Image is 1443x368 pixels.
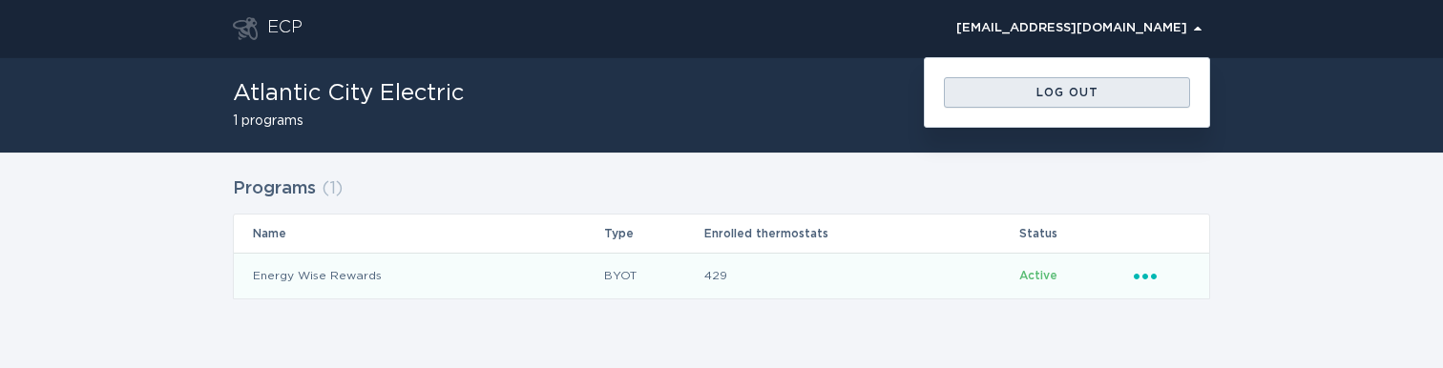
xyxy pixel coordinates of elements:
[233,114,464,128] h2: 1 programs
[948,14,1210,43] button: Open user account details
[1019,270,1057,281] span: Active
[234,253,1209,298] tr: 372794dd1a014b8887bf872c31826d0f
[267,17,303,40] div: ECP
[233,17,258,40] button: Go to dashboard
[322,180,343,197] span: ( 1 )
[603,215,703,253] th: Type
[1134,265,1190,286] div: Popover menu
[233,82,464,105] h1: Atlantic City Electric
[1018,215,1133,253] th: Status
[234,215,1209,253] tr: Table Headers
[233,172,316,206] h2: Programs
[603,253,703,298] td: BYOT
[234,253,603,298] td: Energy Wise Rewards
[956,23,1202,34] div: [EMAIL_ADDRESS][DOMAIN_NAME]
[944,77,1190,108] button: Log out
[953,87,1181,98] div: Log out
[703,215,1018,253] th: Enrolled thermostats
[234,215,603,253] th: Name
[703,253,1018,298] td: 429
